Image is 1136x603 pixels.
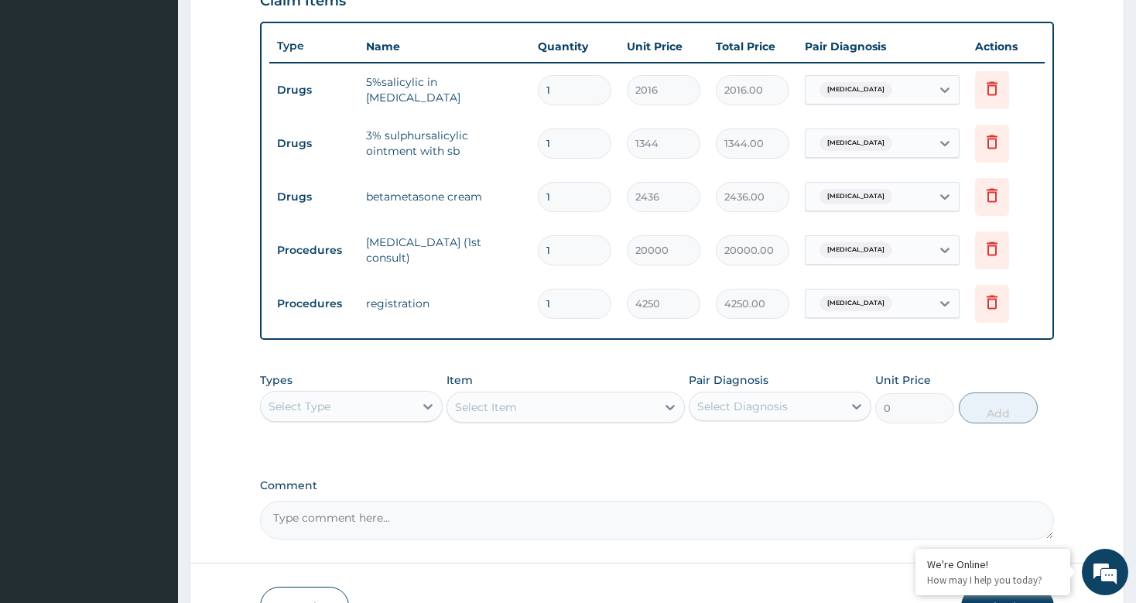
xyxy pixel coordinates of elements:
span: [MEDICAL_DATA] [819,189,892,204]
label: Item [447,372,473,388]
span: [MEDICAL_DATA] [819,135,892,151]
div: Minimize live chat window [254,8,291,45]
th: Actions [967,31,1045,62]
span: [MEDICAL_DATA] [819,82,892,98]
label: Unit Price [875,372,931,388]
label: Pair Diagnosis [689,372,768,388]
label: Comment [260,479,1053,492]
td: 5%salicylic in [MEDICAL_DATA] [358,67,529,113]
div: Select Diagnosis [697,399,788,414]
button: Add [959,392,1038,423]
img: d_794563401_company_1708531726252_794563401 [29,77,63,116]
span: We're online! [90,195,214,351]
td: Drugs [269,129,358,158]
td: betametasone cream [358,181,529,212]
div: Select Type [269,399,330,414]
td: Procedures [269,290,358,318]
label: Types [260,374,293,387]
td: Procedures [269,236,358,265]
td: Drugs [269,183,358,211]
td: Drugs [269,76,358,104]
td: 3% sulphursalicylic ointment with sb [358,120,529,166]
th: Total Price [708,31,797,62]
th: Type [269,32,358,60]
th: Quantity [530,31,619,62]
th: Unit Price [619,31,708,62]
td: [MEDICAL_DATA] (1st consult) [358,227,529,273]
span: [MEDICAL_DATA] [819,296,892,311]
th: Pair Diagnosis [797,31,967,62]
span: [MEDICAL_DATA] [819,242,892,258]
p: How may I help you today? [927,574,1059,587]
textarea: Type your message and hit 'Enter' [8,423,295,477]
div: We're Online! [927,557,1059,571]
div: Chat with us now [80,87,260,107]
td: registration [358,288,529,319]
th: Name [358,31,529,62]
